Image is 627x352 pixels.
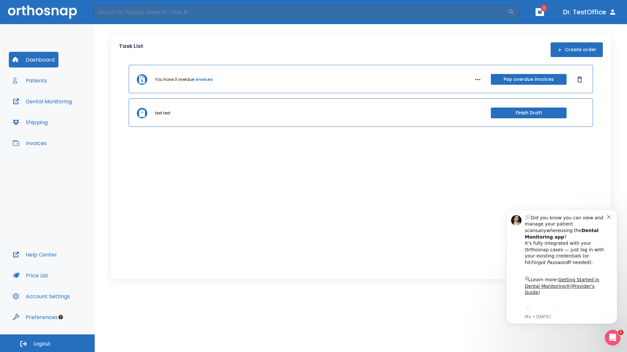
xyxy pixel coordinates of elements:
[9,247,61,262] button: Help Center
[155,77,194,82] p: You have 3 overdue
[9,52,58,67] button: Dashboard
[491,74,567,85] button: Pay overdue invoices
[541,5,547,11] span: 1
[9,288,74,304] button: Account Settings
[196,77,213,82] a: invoices
[93,6,508,19] input: Search by Patient Name or Case #
[9,94,76,109] button: Dental Monitoring
[618,330,623,335] span: 1
[58,314,64,320] div: Tooltip anchor
[9,135,51,151] button: Invoices
[551,42,603,57] button: Create order
[9,114,52,130] button: Shipping
[9,309,62,325] button: Preferences
[574,74,585,85] button: Dismiss
[33,340,51,347] span: Logout
[491,108,567,118] button: Finish Draft
[496,201,627,349] iframe: Intercom notifications message
[9,73,51,88] button: Patients
[8,5,77,19] img: Orthosnap
[605,330,620,345] iframe: Intercom live chat
[119,42,143,57] p: Task List
[560,6,619,18] button: Dr. TestOffice
[9,268,52,283] button: Price List
[155,110,170,116] p: test test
